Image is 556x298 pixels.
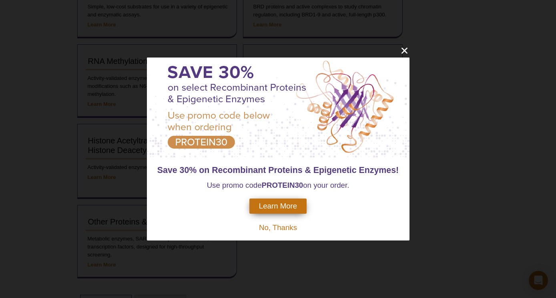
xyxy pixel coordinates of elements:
[259,202,297,211] span: Learn More
[157,165,399,175] span: Save 30% on Recombinant Proteins & Epigenetic Enzymes!
[399,46,409,56] button: close
[262,181,303,189] strong: PROTEIN30
[259,223,297,232] span: No, Thanks
[207,181,349,189] span: Use promo code on your order.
